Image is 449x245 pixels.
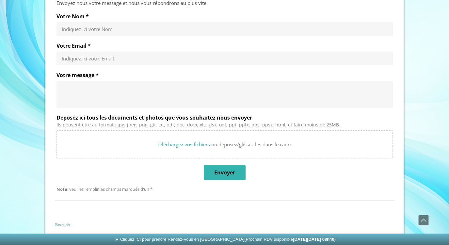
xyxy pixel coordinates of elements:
label: Votre message * [56,72,393,78]
input: Votre Nom * [62,26,388,32]
span: ► Cliquez ICI pour prendre Rendez-Vous en [GEOGRAPHIC_DATA] [115,237,336,242]
label: Votre Email * [56,42,393,49]
span: Envoyer [214,169,235,176]
label: Deposez ici tous les documents et photos que vous souhaitez nous envoyer [56,114,393,121]
div: Ils peuvent être au format : jpg, jpeg, png, gif, txt, pdf, doc, docx, xls, xlsx, odt, ppt, pptx,... [56,122,393,128]
button: Envoyer [204,165,246,180]
span: (Prochain RDV disponible ) [244,237,336,242]
label: Votre Nom * [56,13,393,20]
a: Défiler vers le haut [418,215,429,225]
b: [DATE][DATE] 08h40 [293,237,334,242]
a: Plan du site [55,222,71,227]
input: Votre Email * [62,55,388,62]
div: : veuillez remplir les champs marqués d'un *. [56,187,393,192]
strong: Note [56,186,67,192]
